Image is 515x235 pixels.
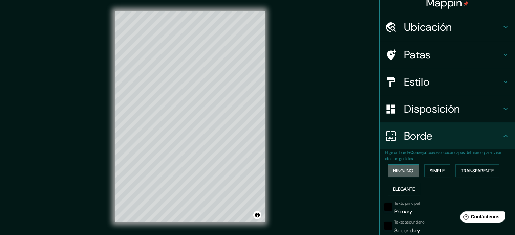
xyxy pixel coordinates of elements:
[380,95,515,122] div: Disposición
[424,164,450,177] button: Simple
[393,186,415,192] font: Elegante
[404,102,460,116] font: Disposición
[385,150,501,161] font: : puedes opacar capas del marco para crear efectos geniales.
[380,68,515,95] div: Estilo
[393,168,413,174] font: Ninguno
[461,168,494,174] font: Transparente
[410,150,426,155] font: Consejo
[404,75,429,89] font: Estilo
[253,211,261,219] button: Activar o desactivar atribución
[394,201,420,206] font: Texto principal
[394,219,425,225] font: Texto secundario
[430,168,445,174] font: Simple
[380,14,515,41] div: Ubicación
[384,203,392,211] button: negro
[388,164,419,177] button: Ninguno
[388,183,420,195] button: Elegante
[385,150,410,155] font: Elige un borde.
[380,122,515,149] div: Borde
[380,41,515,68] div: Patas
[455,209,508,228] iframe: Lanzador de widgets de ayuda
[404,48,431,62] font: Patas
[404,129,432,143] font: Borde
[463,1,469,6] img: pin-icon.png
[404,20,452,34] font: Ubicación
[384,222,392,230] button: negro
[455,164,499,177] button: Transparente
